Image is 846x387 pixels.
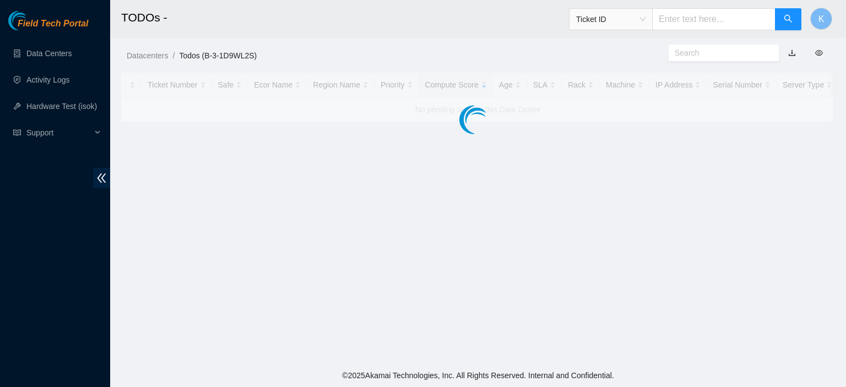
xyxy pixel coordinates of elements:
[172,51,175,60] span: /
[576,11,646,28] span: Ticket ID
[179,51,257,60] a: Todos (B-3-1D9WL2S)
[784,14,793,25] span: search
[26,75,70,84] a: Activity Logs
[818,12,825,26] span: K
[93,168,110,188] span: double-left
[18,19,88,29] span: Field Tech Portal
[8,20,88,34] a: Akamai TechnologiesField Tech Portal
[26,122,91,144] span: Support
[26,102,97,111] a: Hardware Test (isok)
[26,49,72,58] a: Data Centers
[8,11,56,30] img: Akamai Technologies
[127,51,168,60] a: Datacenters
[110,364,846,387] footer: © 2025 Akamai Technologies, Inc. All Rights Reserved. Internal and Confidential.
[675,47,764,59] input: Search
[780,44,804,62] button: download
[13,129,21,137] span: read
[775,8,801,30] button: search
[652,8,775,30] input: Enter text here...
[810,8,832,30] button: K
[815,49,823,57] span: eye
